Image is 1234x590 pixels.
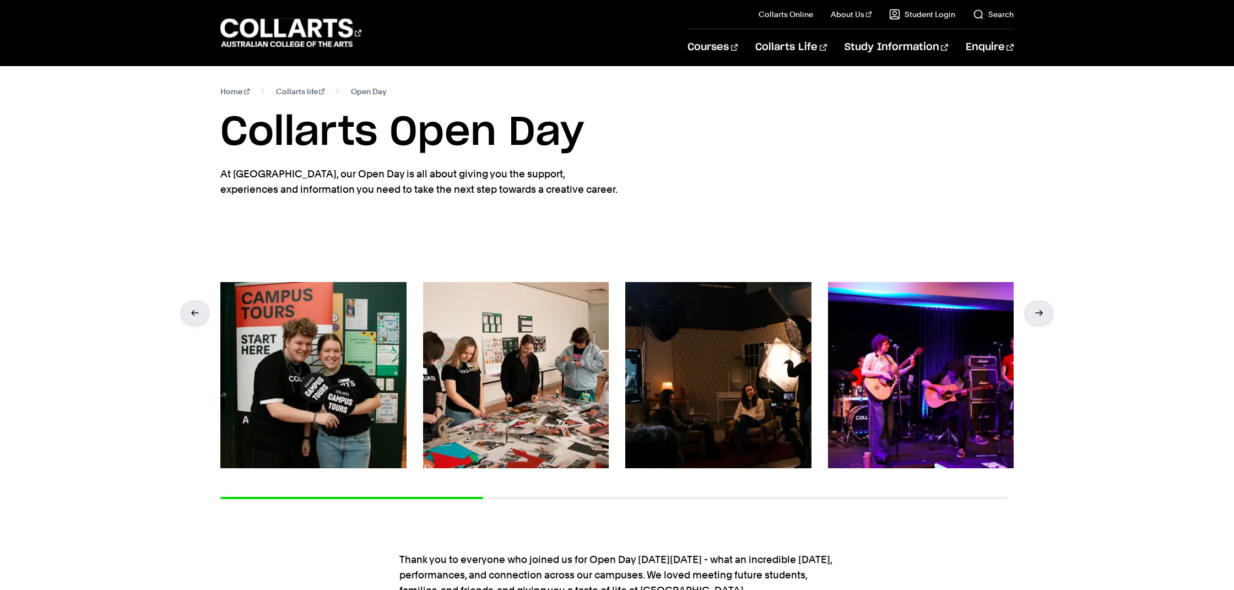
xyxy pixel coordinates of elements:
[351,84,386,99] span: Open Day
[220,84,250,99] a: Home
[966,29,1014,66] a: Enquire
[845,29,948,66] a: Study Information
[688,29,738,66] a: Courses
[220,108,1014,158] h1: Collarts Open Day
[973,9,1014,20] a: Search
[755,29,826,66] a: Collarts Life
[220,166,623,197] p: At [GEOGRAPHIC_DATA], our Open Day is all about giving you the support, experiences and informati...
[276,84,325,99] a: Collarts life
[831,9,872,20] a: About Us
[220,17,361,48] div: Go to homepage
[759,9,813,20] a: Collarts Online
[889,9,955,20] a: Student Login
